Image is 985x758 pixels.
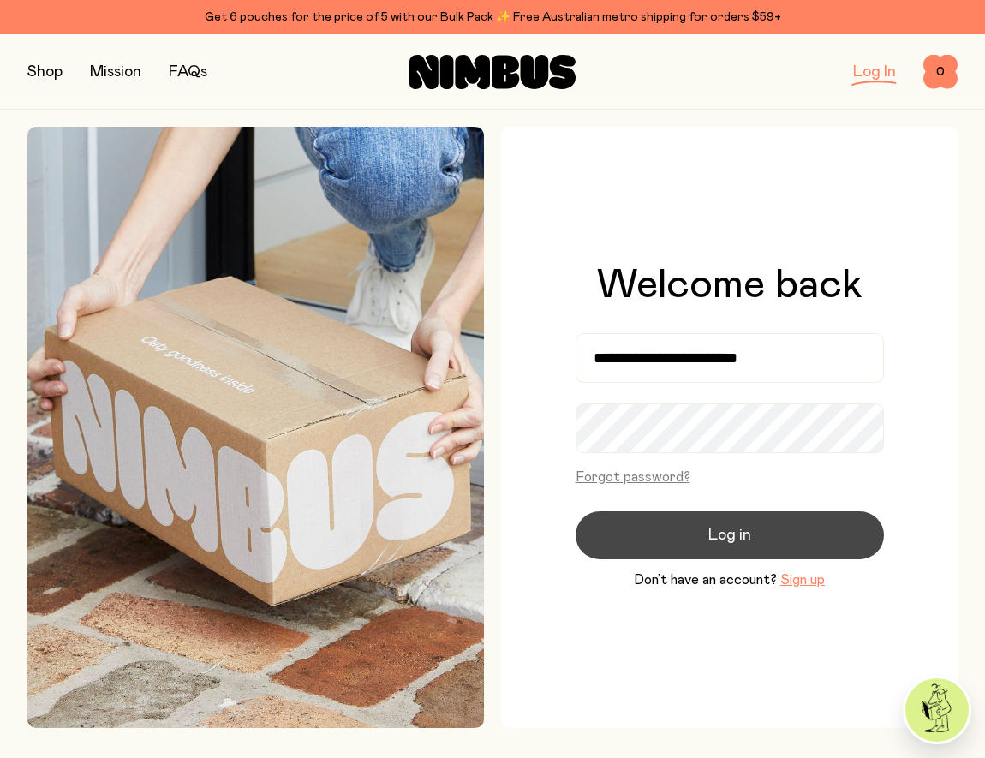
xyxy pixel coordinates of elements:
[708,523,751,547] span: Log in
[853,64,896,80] a: Log In
[27,127,484,728] img: Picking up Nimbus mailer from doorstep
[169,64,207,80] a: FAQs
[780,570,825,590] button: Sign up
[905,678,969,742] img: agent
[597,265,863,306] h1: Welcome back
[576,467,690,487] button: Forgot password?
[90,64,141,80] a: Mission
[634,570,777,590] span: Don’t have an account?
[923,55,958,89] button: 0
[27,7,958,27] div: Get 6 pouches for the price of 5 with our Bulk Pack ✨ Free Australian metro shipping for orders $59+
[576,511,884,559] button: Log in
